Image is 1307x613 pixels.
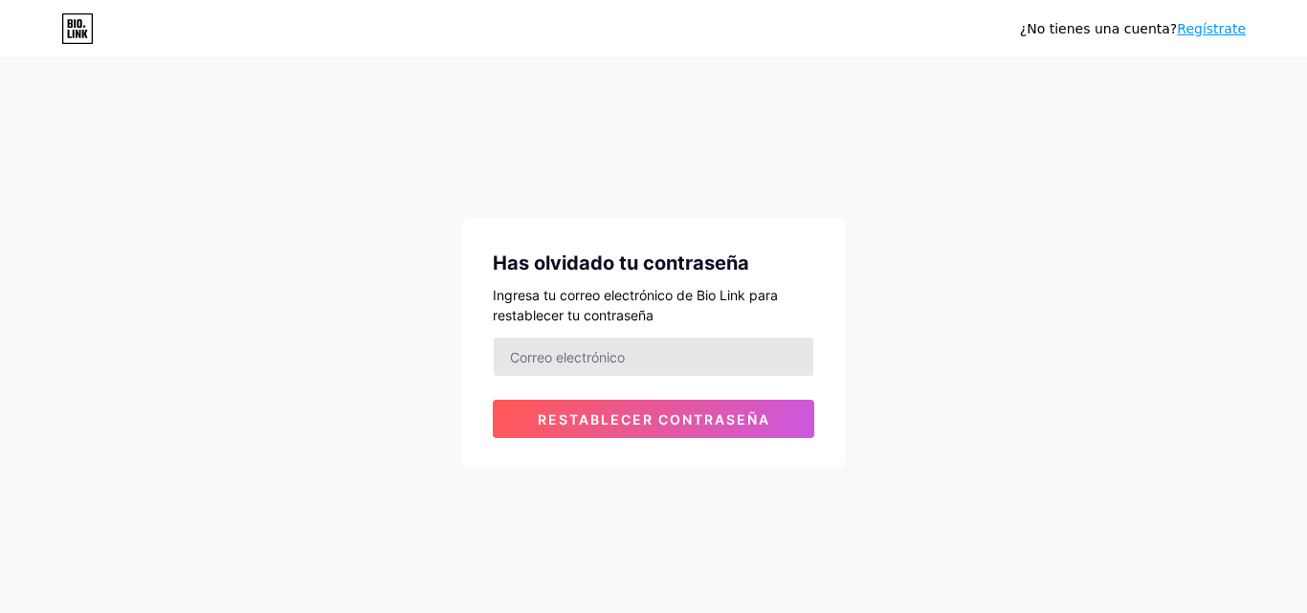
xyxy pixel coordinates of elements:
[1020,21,1177,36] font: ¿No tienes una cuenta?
[493,287,778,323] font: Ingresa tu correo electrónico de Bio Link para restablecer tu contraseña
[1177,21,1246,36] a: Regístrate
[538,411,770,427] font: Restablecer contraseña
[494,338,813,376] input: Correo electrónico
[493,400,814,438] button: Restablecer contraseña
[493,252,749,274] font: Has olvidado tu contraseña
